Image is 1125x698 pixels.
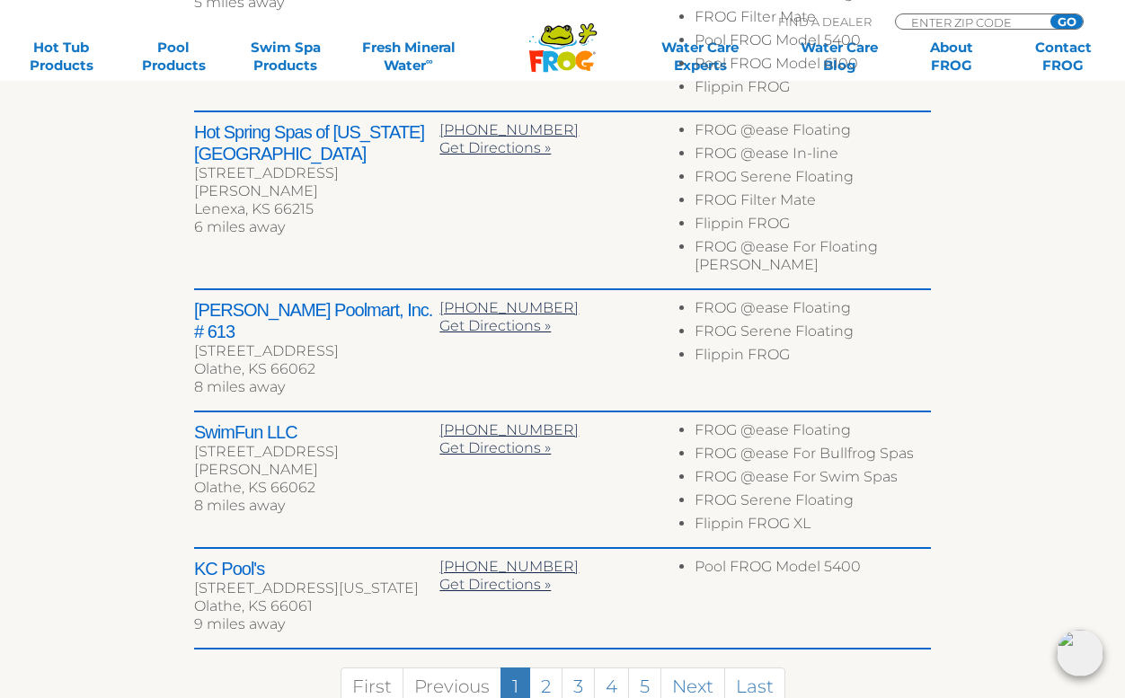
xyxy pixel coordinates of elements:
div: Olathe, KS 66062 [194,479,439,497]
li: Pool FROG Model 5400 [695,31,931,55]
h2: Hot Spring Spas of [US_STATE][GEOGRAPHIC_DATA] [194,121,439,164]
li: FROG Serene Floating [695,168,931,191]
a: Get Directions » [439,317,551,334]
li: Pool FROG Model 5400 [695,558,931,581]
span: 8 miles away [194,497,285,514]
li: Flippin FROG XL [695,515,931,538]
div: Lenexa, KS 66215 [194,200,439,218]
li: Flippin FROG [695,346,931,369]
div: [STREET_ADDRESS] [194,342,439,360]
a: AboutFROG [908,39,995,75]
li: FROG Serene Floating [695,322,931,346]
div: [STREET_ADDRESS][PERSON_NAME] [194,443,439,479]
li: FROG Filter Mate [695,8,931,31]
li: FROG Serene Floating [695,491,931,515]
li: Flippin FROG [695,78,931,102]
h2: SwimFun LLC [194,421,439,443]
div: [STREET_ADDRESS][US_STATE] [194,579,439,597]
h2: KC Pool's [194,558,439,579]
div: Olathe, KS 66062 [194,360,439,378]
a: Get Directions » [439,139,551,156]
li: Flippin FROG [695,215,931,238]
span: 8 miles away [194,378,285,395]
a: PoolProducts [130,39,217,75]
div: [STREET_ADDRESS][PERSON_NAME] [194,164,439,200]
a: [PHONE_NUMBER] [439,558,579,575]
input: GO [1050,14,1083,29]
img: openIcon [1057,630,1103,676]
a: [PHONE_NUMBER] [439,421,579,438]
a: Get Directions » [439,576,551,593]
li: FROG @ease In-line [695,145,931,168]
a: ContactFROG [1020,39,1107,75]
span: 6 miles away [194,218,285,235]
div: Olathe, KS 66061 [194,597,439,615]
li: FROG @ease Floating [695,421,931,445]
li: FROG @ease For Swim Spas [695,468,931,491]
a: Hot TubProducts [18,39,105,75]
li: FROG @ease Floating [695,121,931,145]
li: FROG Filter Mate [695,191,931,215]
li: FROG @ease For Floating [PERSON_NAME] [695,238,931,279]
span: 9 miles away [194,615,285,632]
input: Zip Code Form [909,14,1031,30]
a: Get Directions » [439,439,551,456]
li: Pool FROG Model 6100 [695,55,931,78]
a: [PHONE_NUMBER] [439,121,579,138]
li: FROG @ease Floating [695,299,931,322]
a: [PHONE_NUMBER] [439,299,579,316]
h2: [PERSON_NAME] Poolmart, Inc. # 613 [194,299,439,342]
li: FROG @ease For Bullfrog Spas [695,445,931,468]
